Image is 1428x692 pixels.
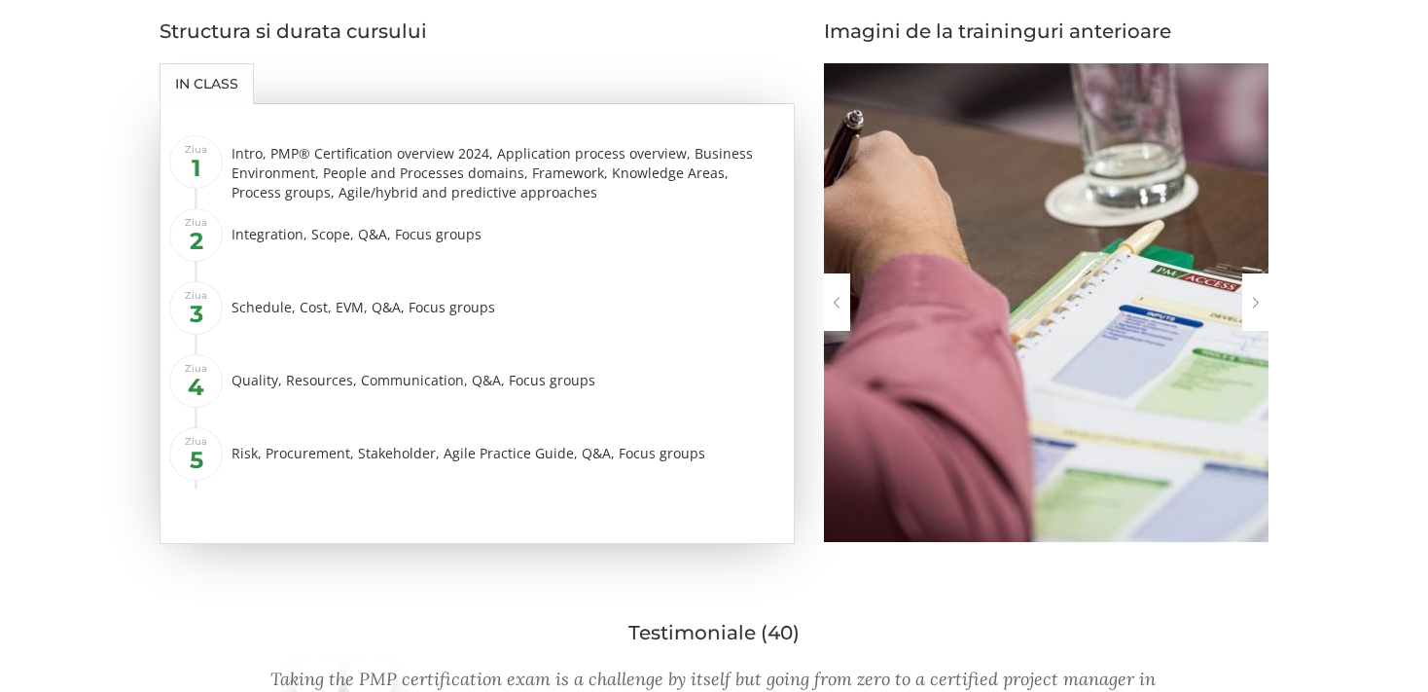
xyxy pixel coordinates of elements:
b: 4 [188,373,204,401]
b: 3 [190,300,203,328]
span: Ziua [169,281,223,335]
span: Ziua [169,354,223,408]
b: 5 [190,446,203,474]
h3: Testimoniale (40) [160,622,1268,643]
span: Ziua [169,208,223,262]
div: Integration, Scope, Q&A, Focus groups [232,217,779,251]
div: Schedule, Cost, EVM, Q&A, Focus groups [232,290,779,324]
b: 1 [192,154,200,182]
img: TARGET Project Management Professional (PMP)® CERTIFICATION [824,63,1269,550]
div: Quality, Resources, Communication, Q&A, Focus groups [232,363,779,397]
div: Risk, Procurement, Stakeholder, Agile Practice Guide, Q&A, Focus groups [232,436,779,470]
a: In class [160,63,254,104]
span: Ziua [169,135,223,189]
div: Intro, PMP® Certification overview 2024, Application process overview, Business Environment, Peop... [232,144,779,202]
h3: Structura si durata cursului [160,20,795,42]
h3: Imagini de la traininguri anterioare [824,20,1269,42]
b: 2 [190,227,203,255]
span: Ziua [169,427,223,481]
